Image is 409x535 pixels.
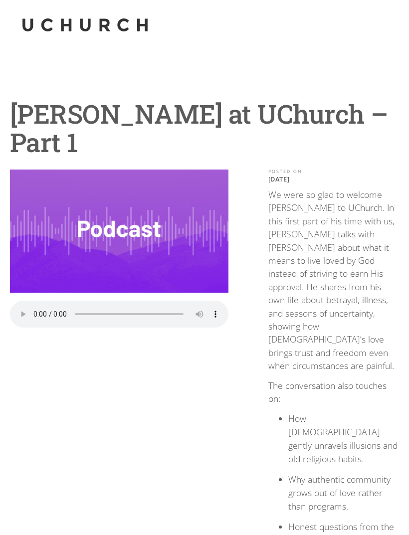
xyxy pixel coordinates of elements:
[268,170,400,174] div: POSTED ON
[268,175,400,183] p: [DATE]
[10,170,228,292] img: Wayne Jacobsen at UChurch – Part 1
[288,412,400,466] li: How [DEMOGRAPHIC_DATA] gently unravels illusions and old religious habits.
[10,100,399,157] h1: [PERSON_NAME] at UChurch – Part 1
[10,301,228,328] audio: Your browser does not support the audio element.
[268,188,400,372] p: We were so glad to welcome [PERSON_NAME] to UChurch. In this first part of his time with us, [PER...
[288,473,400,514] li: Why authentic community grows out of love rather than programs.
[268,379,400,405] p: The conversation also touches on:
